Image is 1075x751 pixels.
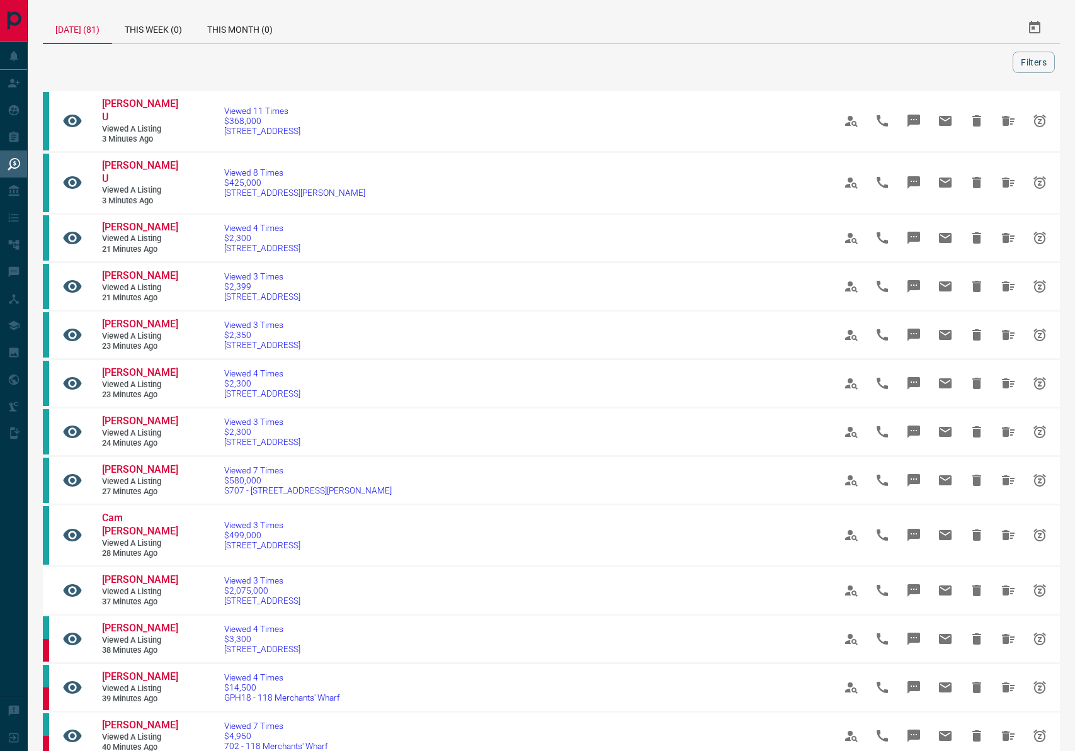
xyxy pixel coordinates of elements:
span: Email [930,624,960,654]
span: Hide [962,106,992,136]
span: Hide [962,575,992,606]
span: [PERSON_NAME] [102,463,178,475]
a: Viewed 3 Times$2,350[STREET_ADDRESS] [224,320,300,350]
span: Viewed 3 Times [224,520,300,530]
span: Message [899,520,929,550]
span: Call [867,672,897,703]
span: $3,300 [224,634,300,644]
span: [PERSON_NAME] [102,719,178,731]
span: Hide [962,417,992,447]
span: 27 minutes ago [102,487,178,497]
span: Call [867,417,897,447]
span: [PERSON_NAME] [102,415,178,427]
span: Hide [962,223,992,253]
span: Hide All from Cam Ferrier [993,520,1023,550]
span: 3 minutes ago [102,196,178,206]
span: Viewed 4 Times [224,672,340,682]
a: Viewed 8 Times$425,000[STREET_ADDRESS][PERSON_NAME] [224,167,365,198]
span: [PERSON_NAME] U [102,98,178,123]
span: Viewed 7 Times [224,721,328,731]
span: View Profile [836,575,867,606]
span: [PERSON_NAME] [102,622,178,634]
span: [STREET_ADDRESS] [224,340,300,350]
a: [PERSON_NAME] [102,463,178,477]
span: View Profile [836,106,867,136]
span: 37 minutes ago [102,597,178,607]
a: [PERSON_NAME] U [102,159,178,186]
span: $14,500 [224,682,340,692]
a: Viewed 7 Times$4,950702 - 118 Merchants' Wharf [224,721,328,751]
span: Message [899,106,929,136]
span: $425,000 [224,178,365,188]
span: Message [899,223,929,253]
span: Call [867,368,897,398]
div: condos.ca [43,665,49,687]
span: Message [899,271,929,302]
span: Snooze [1025,672,1055,703]
span: Hide All from Julie Ouertani [993,320,1023,350]
span: Hide [962,320,992,350]
span: $4,950 [224,731,328,741]
span: View Profile [836,520,867,550]
span: Hide [962,721,992,751]
div: property.ca [43,639,49,662]
span: Call [867,520,897,550]
span: Call [867,271,897,302]
span: Hide All from Minh Nguyen [993,417,1023,447]
div: condos.ca [43,361,49,406]
span: Hide All from Sloan U [993,167,1023,198]
span: Hide All from Josie Deangelis [993,465,1023,495]
span: Viewed a Listing [102,428,178,439]
span: View Profile [836,223,867,253]
span: 21 minutes ago [102,293,178,303]
span: [PERSON_NAME] U [102,159,178,184]
span: Viewed 11 Times [224,106,300,116]
span: Viewed 3 Times [224,271,300,281]
span: View Profile [836,167,867,198]
span: Viewed a Listing [102,331,178,342]
span: Hide [962,368,992,398]
span: Hide [962,520,992,550]
span: [STREET_ADDRESS] [224,596,300,606]
span: [STREET_ADDRESS] [224,540,300,550]
span: Viewed a Listing [102,587,178,597]
a: Viewed 11 Times$368,000[STREET_ADDRESS] [224,106,300,136]
a: Cam [PERSON_NAME] [102,512,178,538]
span: $2,300 [224,427,300,437]
span: Snooze [1025,575,1055,606]
a: Viewed 4 Times$3,300[STREET_ADDRESS] [224,624,300,654]
span: Snooze [1025,721,1055,751]
span: Email [930,520,960,550]
span: [STREET_ADDRESS] [224,291,300,302]
span: Viewed a Listing [102,477,178,487]
a: Viewed 4 Times$2,300[STREET_ADDRESS] [224,223,300,253]
span: [PERSON_NAME] [102,221,178,233]
span: Hide All from Nik Gupta [993,624,1023,654]
span: S707 - [STREET_ADDRESS][PERSON_NAME] [224,485,392,495]
span: [STREET_ADDRESS] [224,243,300,253]
span: 23 minutes ago [102,341,178,352]
span: Call [867,721,897,751]
span: Email [930,223,960,253]
span: View Profile [836,417,867,447]
span: Hide [962,271,992,302]
span: Snooze [1025,223,1055,253]
span: Email [930,575,960,606]
span: Hide [962,624,992,654]
div: property.ca [43,687,49,710]
span: Call [867,223,897,253]
span: Viewed 3 Times [224,417,300,427]
span: Email [930,672,960,703]
span: Email [930,320,960,350]
a: [PERSON_NAME] [102,573,178,587]
span: 24 minutes ago [102,438,178,449]
span: View Profile [836,271,867,302]
span: 23 minutes ago [102,390,178,400]
div: condos.ca [43,215,49,261]
span: [PERSON_NAME] [102,269,178,281]
span: [STREET_ADDRESS] [224,644,300,654]
a: [PERSON_NAME] [102,719,178,732]
span: Message [899,721,929,751]
span: $2,350 [224,330,300,340]
span: Email [930,167,960,198]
